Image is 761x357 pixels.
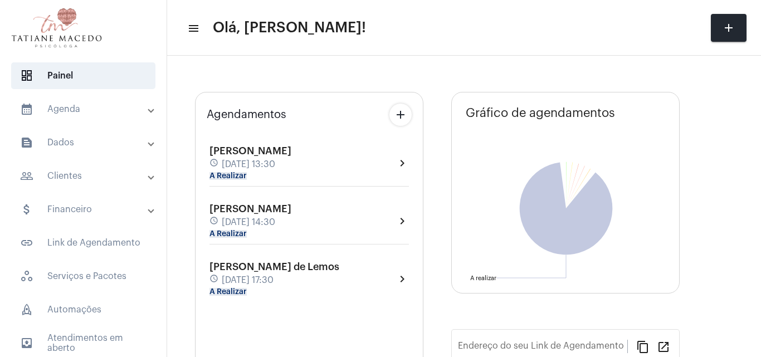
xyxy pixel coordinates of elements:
span: Atendimentos em aberto [11,330,155,356]
mat-icon: content_copy [636,340,650,353]
text: A realizar [470,275,496,281]
mat-icon: schedule [209,274,219,286]
input: Link [458,343,627,353]
mat-panel-title: Financeiro [20,203,149,216]
span: [DATE] 17:30 [222,275,274,285]
span: Gráfico de agendamentos [466,106,615,120]
mat-icon: chevron_right [396,272,409,286]
span: [PERSON_NAME] [209,204,291,214]
mat-chip: A Realizar [209,288,247,296]
span: [PERSON_NAME] de Lemos [209,262,339,272]
mat-icon: chevron_right [396,214,409,228]
mat-icon: sidenav icon [20,102,33,116]
span: Serviços e Pacotes [11,263,155,290]
span: Link de Agendamento [11,229,155,256]
mat-expansion-panel-header: sidenav iconFinanceiro [7,196,167,223]
mat-icon: schedule [209,216,219,228]
mat-expansion-panel-header: sidenav iconAgenda [7,96,167,123]
mat-icon: sidenav icon [20,169,33,183]
span: sidenav icon [20,69,33,82]
mat-icon: add [722,21,735,35]
mat-expansion-panel-header: sidenav iconClientes [7,163,167,189]
mat-panel-title: Clientes [20,169,149,183]
mat-icon: sidenav icon [187,22,198,35]
mat-chip: A Realizar [209,230,247,238]
mat-panel-title: Dados [20,136,149,149]
span: sidenav icon [20,303,33,316]
mat-icon: chevron_right [396,157,409,170]
mat-icon: add [394,108,407,121]
mat-chip: A Realizar [209,172,247,180]
span: [PERSON_NAME] [209,146,291,156]
mat-icon: open_in_new [657,340,670,353]
span: Olá, [PERSON_NAME]! [213,19,366,37]
mat-expansion-panel-header: sidenav iconDados [7,129,167,156]
span: [DATE] 13:30 [222,159,275,169]
mat-panel-title: Agenda [20,102,149,116]
span: sidenav icon [20,270,33,283]
mat-icon: sidenav icon [20,336,33,350]
mat-icon: schedule [209,158,219,170]
span: [DATE] 14:30 [222,217,275,227]
mat-icon: sidenav icon [20,136,33,149]
mat-icon: sidenav icon [20,203,33,216]
mat-icon: sidenav icon [20,236,33,250]
span: Painel [11,62,155,89]
span: Agendamentos [207,109,286,121]
span: Automações [11,296,155,323]
img: e19876e2-e0dd-e00a-0a37-7f881691473f.png [9,6,104,50]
